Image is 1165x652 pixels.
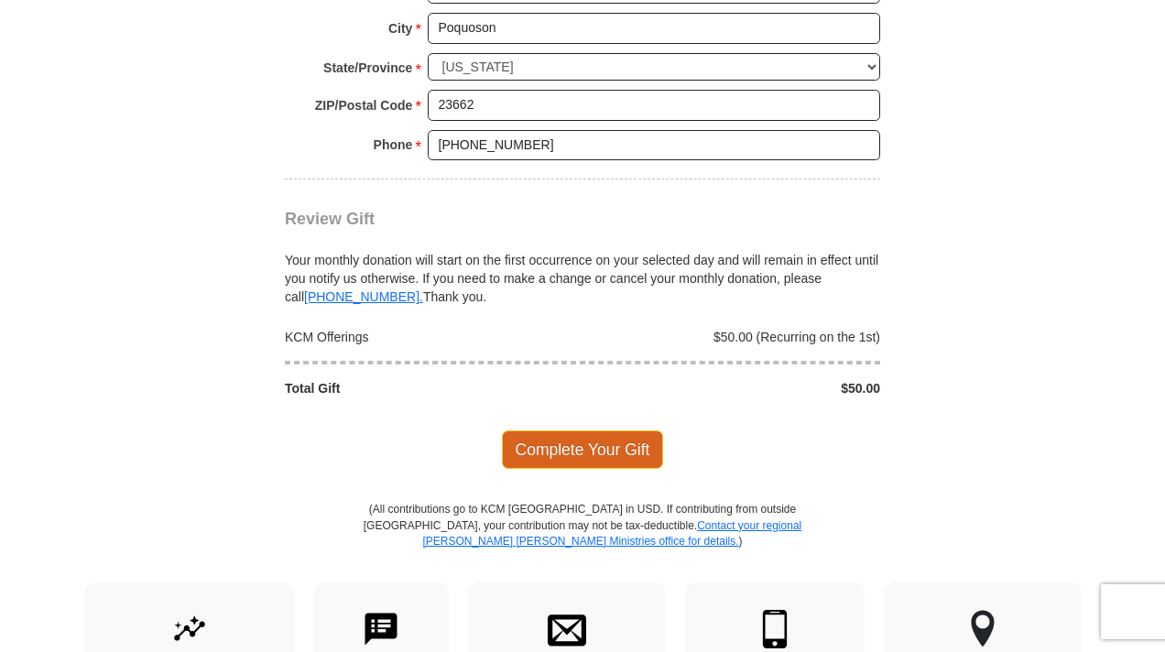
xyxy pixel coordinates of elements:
span: Review Gift [285,210,375,228]
img: mobile.svg [756,610,794,648]
div: Your monthly donation will start on the first occurrence on your selected day and will remain in ... [285,229,880,306]
img: envelope.svg [548,610,586,648]
a: [PHONE_NUMBER]. [304,289,423,304]
span: Complete Your Gift [502,430,664,469]
strong: City [388,16,412,41]
img: give-by-stock.svg [170,610,209,648]
strong: Phone [374,132,413,158]
a: Contact your regional [PERSON_NAME] [PERSON_NAME] Ministries office for details. [422,519,801,548]
div: Total Gift [276,379,583,397]
img: other-region [970,610,996,648]
img: text-to-give.svg [362,610,400,648]
div: KCM Offerings [276,328,583,346]
strong: State/Province [323,55,412,81]
span: $50.00 (Recurring on the 1st) [713,330,880,344]
div: $50.00 [582,379,890,397]
strong: ZIP/Postal Code [315,92,413,118]
p: (All contributions go to KCM [GEOGRAPHIC_DATA] in USD. If contributing from outside [GEOGRAPHIC_D... [363,502,802,581]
